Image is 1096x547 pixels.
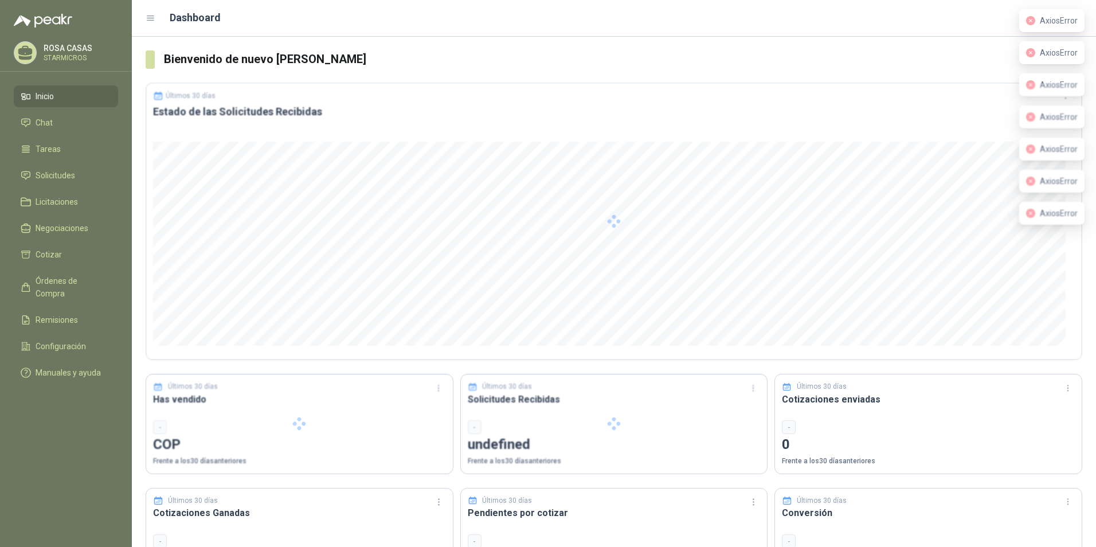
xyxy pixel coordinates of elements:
h3: Bienvenido de nuevo [PERSON_NAME] [164,50,1082,68]
p: STARMICROS [44,54,115,61]
span: Chat [36,116,53,129]
span: Remisiones [36,314,78,326]
p: 0 [782,434,1075,456]
span: AxiosError [1040,80,1078,89]
span: Cotizar [36,248,62,261]
span: Negociaciones [36,222,88,235]
h3: Cotizaciones Ganadas [153,506,446,520]
span: Configuración [36,340,86,353]
span: Licitaciones [36,196,78,208]
a: Licitaciones [14,191,118,213]
a: Solicitudes [14,165,118,186]
p: Últimos 30 días [482,495,532,506]
span: AxiosError [1040,48,1078,57]
h3: Conversión [782,506,1075,520]
p: Frente a los 30 días anteriores [782,456,1075,467]
span: Manuales y ayuda [36,366,101,379]
span: Órdenes de Compra [36,275,107,300]
h3: Cotizaciones enviadas [782,392,1075,407]
p: ROSA CASAS [44,44,115,52]
a: Configuración [14,335,118,357]
span: Solicitudes [36,169,75,182]
img: Logo peakr [14,14,72,28]
a: Cotizar [14,244,118,265]
span: AxiosError [1040,16,1078,25]
a: Tareas [14,138,118,160]
a: Órdenes de Compra [14,270,118,304]
h3: Pendientes por cotizar [468,506,761,520]
span: Inicio [36,90,54,103]
span: close-circle [1026,48,1035,57]
a: Remisiones [14,309,118,331]
a: Manuales y ayuda [14,362,118,384]
span: close-circle [1026,80,1035,89]
p: Últimos 30 días [168,495,218,506]
div: - [782,420,796,434]
p: Últimos 30 días [797,381,847,392]
h1: Dashboard [170,10,221,26]
a: Inicio [14,85,118,107]
span: close-circle [1026,16,1035,25]
a: Chat [14,112,118,134]
span: Tareas [36,143,61,155]
p: Últimos 30 días [797,495,847,506]
a: Negociaciones [14,217,118,239]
